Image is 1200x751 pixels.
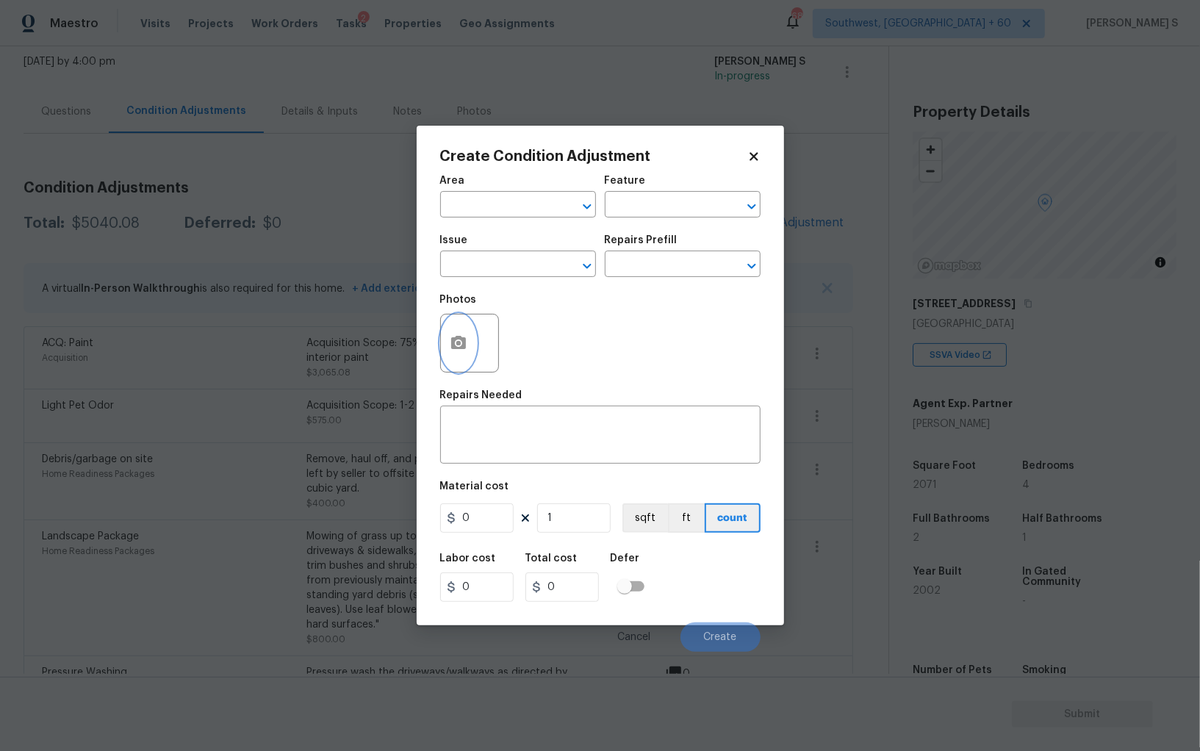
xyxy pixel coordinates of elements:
[618,632,651,643] span: Cancel
[440,235,468,245] h5: Issue
[605,176,646,186] h5: Feature
[440,481,509,492] h5: Material cost
[577,196,597,217] button: Open
[611,553,640,564] h5: Defer
[668,503,705,533] button: ft
[622,503,668,533] button: sqft
[741,196,762,217] button: Open
[680,622,761,652] button: Create
[577,256,597,276] button: Open
[440,390,522,400] h5: Repairs Needed
[704,632,737,643] span: Create
[705,503,761,533] button: count
[440,149,747,164] h2: Create Condition Adjustment
[440,176,465,186] h5: Area
[594,622,675,652] button: Cancel
[525,553,578,564] h5: Total cost
[440,295,477,305] h5: Photos
[741,256,762,276] button: Open
[440,553,496,564] h5: Labor cost
[605,235,678,245] h5: Repairs Prefill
